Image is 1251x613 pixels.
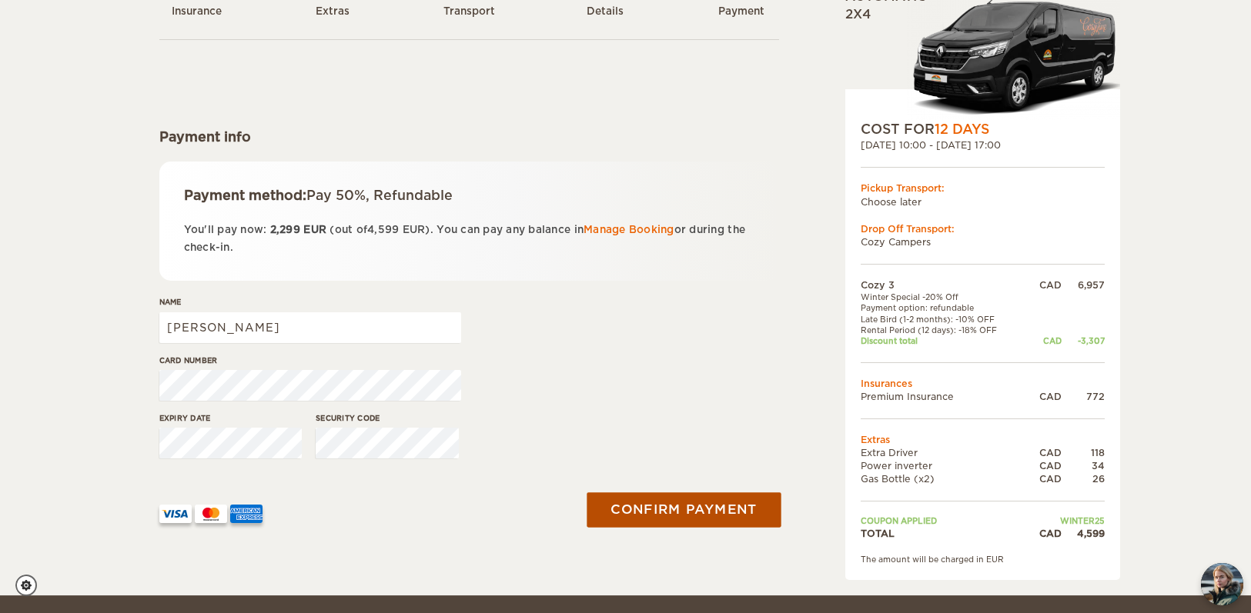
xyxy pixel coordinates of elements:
td: Extra Driver [861,446,1025,459]
span: 4,599 [367,224,399,235]
img: AMEX [230,505,263,523]
span: EUR [403,224,426,235]
td: Insurances [861,377,1105,390]
td: Choose later [861,195,1105,208]
div: 26 [1062,472,1105,485]
a: Manage Booking [584,224,674,235]
td: Extras [861,433,1105,446]
div: CAD [1025,390,1062,403]
div: CAD [1025,278,1062,292]
span: Pay 50%, Refundable [306,188,453,203]
div: Payment info [159,128,779,146]
img: Freyja at Cozy Campers [1201,563,1243,605]
button: chat-button [1201,563,1243,605]
div: Insurance [155,5,239,19]
img: mastercard [195,505,227,523]
span: 2,299 [270,224,300,235]
a: Cookie settings [15,575,47,596]
td: Payment option: refundable [861,302,1025,313]
td: Gas Bottle (x2) [861,472,1025,485]
label: Expiry date [159,412,303,424]
div: 772 [1062,390,1105,403]
div: The amount will be charged in EUR [861,554,1105,565]
div: CAD [1025,335,1062,346]
label: Security code [316,412,459,424]
div: CAD [1025,472,1062,485]
div: -3,307 [1062,335,1105,346]
div: 4,599 [1062,527,1105,540]
p: You'll pay now: (out of ). You can pay any balance in or during the check-in. [184,221,754,257]
div: CAD [1025,527,1062,540]
td: Coupon applied [861,515,1025,526]
td: Rental Period (12 days): -18% OFF [861,325,1025,335]
span: EUR [303,224,326,235]
td: Discount total [861,335,1025,346]
label: Card number [159,355,461,366]
div: [DATE] 10:00 - [DATE] 17:00 [861,138,1105,152]
div: CAD [1025,446,1062,459]
td: Premium Insurance [861,390,1025,403]
div: 6,957 [1062,278,1105,292]
div: Drop Off Transport: [861,222,1105,235]
span: 12 Days [935,122,989,137]
div: Payment method: [184,186,754,205]
div: CAD [1025,459,1062,472]
img: VISA [159,505,192,523]
button: Confirm payment [587,493,781,528]
div: 34 [1062,459,1105,472]
div: Pickup Transport: [861,182,1105,195]
td: TOTAL [861,527,1025,540]
div: 118 [1062,446,1105,459]
td: Cozy 3 [861,278,1025,292]
div: Payment [699,5,784,19]
div: COST FOR [861,120,1105,138]
td: Late Bird (1-2 months): -10% OFF [861,314,1025,325]
div: Details [563,5,647,19]
td: Power inverter [861,459,1025,472]
td: Cozy Campers [861,235,1105,248]
div: Extras [290,5,375,19]
label: Name [159,296,461,308]
div: Transport [426,5,511,19]
td: Winter Special -20% Off [861,292,1025,302]
td: WINTER25 [1025,515,1105,526]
